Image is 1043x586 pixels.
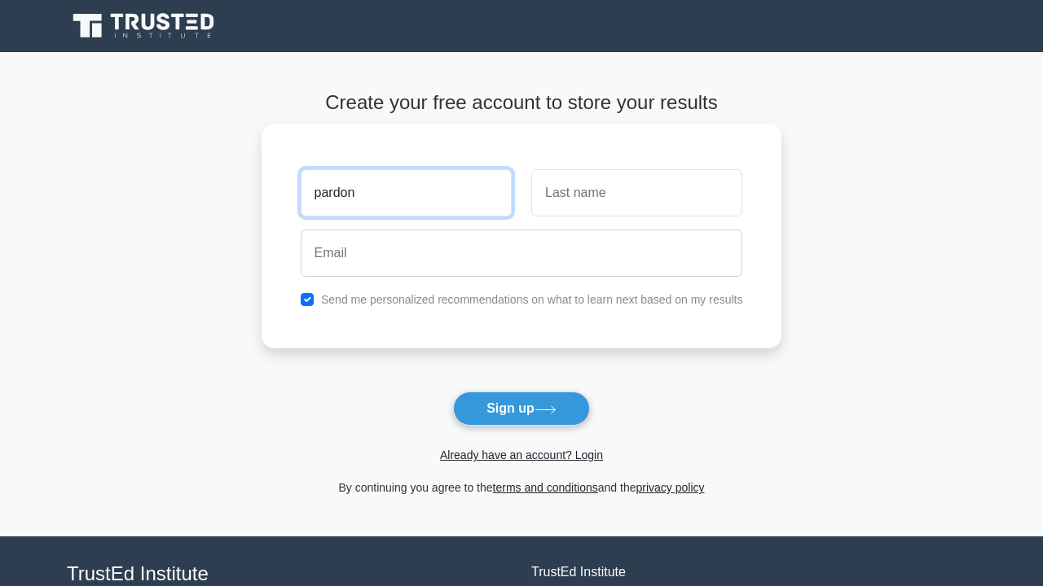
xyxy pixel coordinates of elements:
input: Last name [531,169,742,216]
input: Email [301,230,743,277]
div: By continuing you agree to the and the [252,478,792,497]
label: Send me personalized recommendations on what to learn next based on my results [321,293,743,306]
h4: Create your free account to store your results [262,91,782,115]
a: terms and conditions [493,481,598,494]
h4: TrustEd Institute [67,562,512,586]
button: Sign up [453,391,590,426]
input: First name [301,169,512,216]
a: privacy policy [636,481,705,494]
a: Already have an account? Login [440,448,603,461]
